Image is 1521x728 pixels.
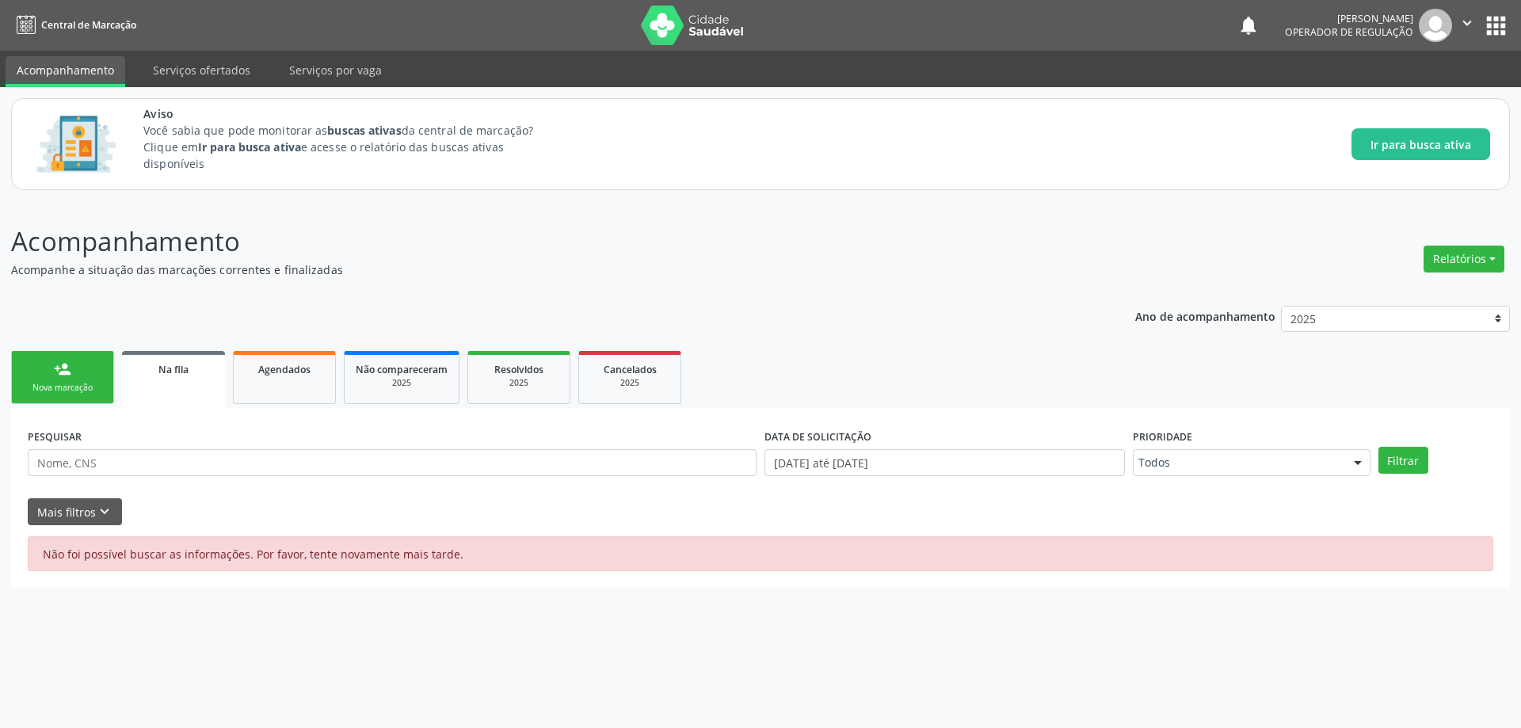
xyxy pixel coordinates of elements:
span: Central de Marcação [41,18,136,32]
button: Relatórios [1424,246,1504,273]
a: Acompanhamento [6,56,125,87]
span: Aviso [143,105,562,122]
img: img [1419,9,1452,42]
label: Prioridade [1133,425,1192,449]
button: notifications [1237,14,1260,36]
button: Mais filtroskeyboard_arrow_down [28,498,122,526]
div: 2025 [356,377,448,389]
img: Imagem de CalloutCard [31,109,121,180]
span: Agendados [258,363,311,376]
span: Cancelados [604,363,657,376]
div: Não foi possível buscar as informações. Por favor, tente novamente mais tarde. [28,536,1493,571]
strong: buscas ativas [327,123,401,138]
button:  [1452,9,1482,42]
label: DATA DE SOLICITAÇÃO [764,425,871,449]
button: Filtrar [1378,447,1428,474]
p: Ano de acompanhamento [1135,306,1275,326]
div: 2025 [479,377,558,389]
span: Operador de regulação [1285,25,1413,39]
div: person_add [54,360,71,378]
span: Não compareceram [356,363,448,376]
p: Acompanhe a situação das marcações correntes e finalizadas [11,261,1060,278]
input: Nome, CNS [28,449,757,476]
span: Ir para busca ativa [1370,136,1471,153]
span: Na fila [158,363,189,376]
p: Você sabia que pode monitorar as da central de marcação? Clique em e acesse o relatório das busca... [143,122,562,172]
input: Selecione um intervalo [764,449,1125,476]
span: Todos [1138,455,1338,471]
strong: Ir para busca ativa [198,139,301,154]
label: PESQUISAR [28,425,82,449]
div: Nova marcação [23,382,102,394]
a: Serviços por vaga [278,56,393,84]
button: Ir para busca ativa [1351,128,1490,160]
p: Acompanhamento [11,222,1060,261]
div: 2025 [590,377,669,389]
a: Serviços ofertados [142,56,261,84]
button: apps [1482,12,1510,40]
i:  [1458,14,1476,32]
i: keyboard_arrow_down [96,503,113,520]
div: [PERSON_NAME] [1285,12,1413,25]
a: Central de Marcação [11,12,136,38]
span: Resolvidos [494,363,543,376]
